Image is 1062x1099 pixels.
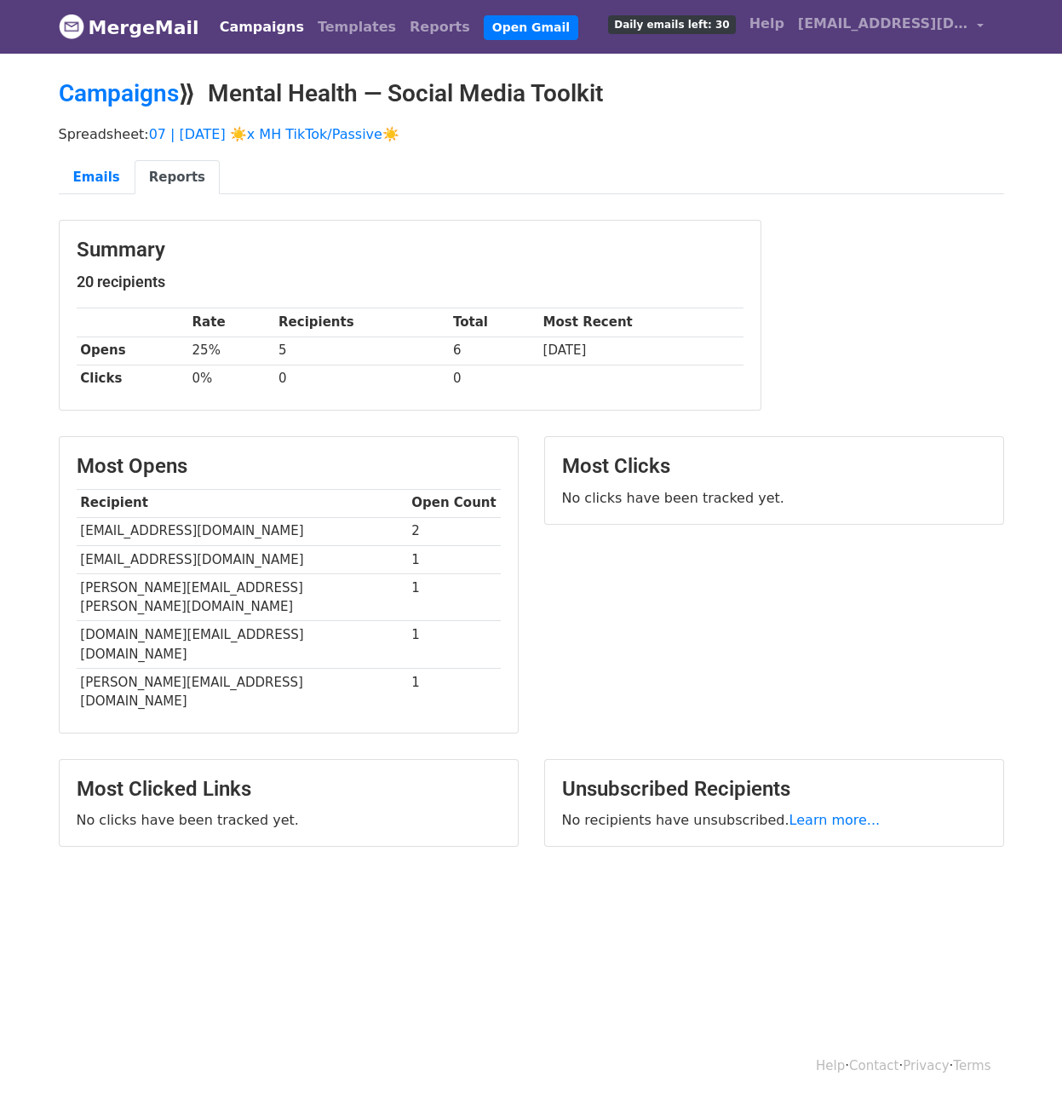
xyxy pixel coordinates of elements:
[408,573,501,621] td: 1
[59,125,1004,143] p: Spreadsheet:
[539,308,743,337] th: Most Recent
[408,489,501,517] th: Open Count
[59,14,84,39] img: MergeMail logo
[274,365,449,393] td: 0
[562,811,986,829] p: No recipients have unsubscribed.
[798,14,968,34] span: [EMAIL_ADDRESS][DOMAIN_NAME]
[408,621,501,669] td: 1
[743,7,791,41] a: Help
[59,9,199,45] a: MergeMail
[408,545,501,573] td: 1
[77,669,408,716] td: [PERSON_NAME][EMAIL_ADDRESS][DOMAIN_NAME]
[59,79,179,107] a: Campaigns
[449,308,539,337] th: Total
[789,812,881,828] a: Learn more...
[77,337,188,365] th: Opens
[311,10,403,44] a: Templates
[59,79,1004,108] h2: ⟫ Mental Health — Social Media Toolkit
[539,337,743,365] td: [DATE]
[77,273,743,291] h5: 20 recipients
[77,777,501,802] h3: Most Clicked Links
[59,160,135,195] a: Emails
[953,1058,990,1073] a: Terms
[403,10,477,44] a: Reports
[484,15,578,40] a: Open Gmail
[791,7,990,47] a: [EMAIL_ADDRESS][DOMAIN_NAME]
[77,454,501,479] h3: Most Opens
[188,308,275,337] th: Rate
[903,1058,949,1073] a: Privacy
[77,545,408,573] td: [EMAIL_ADDRESS][DOMAIN_NAME]
[274,337,449,365] td: 5
[77,811,501,829] p: No clicks have been tracked yet.
[408,517,501,545] td: 2
[449,365,539,393] td: 0
[188,365,275,393] td: 0%
[77,489,408,517] th: Recipient
[562,777,986,802] h3: Unsubscribed Recipients
[188,337,275,365] td: 25%
[408,669,501,716] td: 1
[816,1058,845,1073] a: Help
[449,337,539,365] td: 6
[77,517,408,545] td: [EMAIL_ADDRESS][DOMAIN_NAME]
[77,238,743,262] h3: Summary
[77,365,188,393] th: Clicks
[977,1017,1062,1099] iframe: Chat Widget
[849,1058,898,1073] a: Contact
[77,621,408,669] td: [DOMAIN_NAME][EMAIL_ADDRESS][DOMAIN_NAME]
[601,7,742,41] a: Daily emails left: 30
[77,573,408,621] td: [PERSON_NAME][EMAIL_ADDRESS][PERSON_NAME][DOMAIN_NAME]
[149,126,399,142] a: 07 | [DATE] ☀️x MH TikTok/Passive☀️
[608,15,735,34] span: Daily emails left: 30
[135,160,220,195] a: Reports
[562,454,986,479] h3: Most Clicks
[562,489,986,507] p: No clicks have been tracked yet.
[274,308,449,337] th: Recipients
[213,10,311,44] a: Campaigns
